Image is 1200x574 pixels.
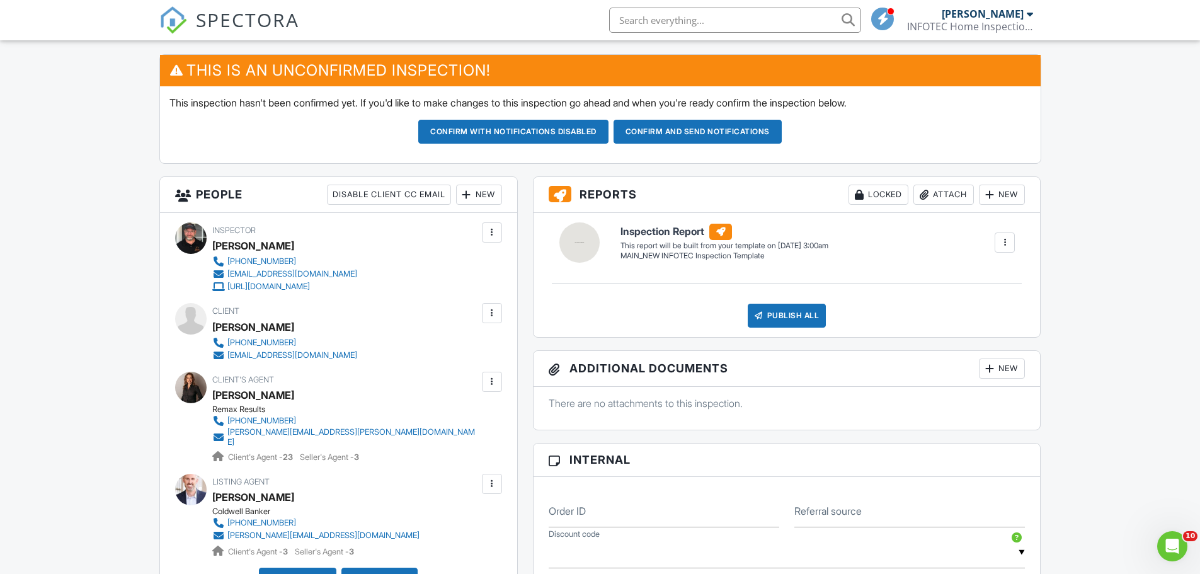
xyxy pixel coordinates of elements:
[942,8,1024,20] div: [PERSON_NAME]
[227,416,296,426] div: [PHONE_NUMBER]
[212,405,489,415] div: Remax Results
[159,17,299,43] a: SPECTORA
[212,255,357,268] a: [PHONE_NUMBER]
[212,488,294,507] a: [PERSON_NAME]
[227,427,479,447] div: [PERSON_NAME][EMAIL_ADDRESS][PERSON_NAME][DOMAIN_NAME]
[620,241,828,251] div: This report will be built from your template on [DATE] 3:00am
[456,185,502,205] div: New
[1157,531,1187,561] iframe: Intercom live chat
[212,507,430,517] div: Coldwell Banker
[1183,531,1197,541] span: 10
[159,6,187,34] img: The Best Home Inspection Software - Spectora
[212,349,357,362] a: [EMAIL_ADDRESS][DOMAIN_NAME]
[549,529,600,540] label: Discount code
[169,96,1031,110] p: This inspection hasn't been confirmed yet. If you'd like to make changes to this inspection go ah...
[212,306,239,316] span: Client
[979,359,1025,379] div: New
[212,375,274,384] span: Client's Agent
[620,224,828,240] h6: Inspection Report
[196,6,299,33] span: SPECTORA
[794,504,862,518] label: Referral source
[349,547,354,556] strong: 3
[227,282,310,292] div: [URL][DOMAIN_NAME]
[534,177,1041,213] h3: Reports
[212,318,294,336] div: [PERSON_NAME]
[212,529,420,542] a: [PERSON_NAME][EMAIL_ADDRESS][DOMAIN_NAME]
[160,177,517,213] h3: People
[212,280,357,293] a: [URL][DOMAIN_NAME]
[228,452,295,462] span: Client's Agent -
[228,547,290,556] span: Client's Agent -
[212,427,479,447] a: [PERSON_NAME][EMAIL_ADDRESS][PERSON_NAME][DOMAIN_NAME]
[212,415,479,427] a: [PHONE_NUMBER]
[549,504,586,518] label: Order ID
[534,351,1041,387] h3: Additional Documents
[212,268,357,280] a: [EMAIL_ADDRESS][DOMAIN_NAME]
[979,185,1025,205] div: New
[913,185,974,205] div: Attach
[300,452,359,462] span: Seller's Agent -
[227,269,357,279] div: [EMAIL_ADDRESS][DOMAIN_NAME]
[227,256,296,267] div: [PHONE_NUMBER]
[212,477,270,486] span: Listing Agent
[212,517,420,529] a: [PHONE_NUMBER]
[212,386,294,405] a: [PERSON_NAME]
[212,336,357,349] a: [PHONE_NUMBER]
[227,518,296,528] div: [PHONE_NUMBER]
[160,55,1041,86] h3: This is an Unconfirmed Inspection!
[354,452,359,462] strong: 3
[227,338,296,348] div: [PHONE_NUMBER]
[849,185,908,205] div: Locked
[609,8,861,33] input: Search everything...
[227,350,357,360] div: [EMAIL_ADDRESS][DOMAIN_NAME]
[748,304,826,328] div: Publish All
[212,226,256,235] span: Inspector
[907,20,1033,33] div: INFOTEC Home Inspection, LLC
[283,547,288,556] strong: 3
[295,547,354,556] span: Seller's Agent -
[620,251,828,261] div: MAIN_NEW INFOTEC Inspection Template
[549,396,1026,410] p: There are no attachments to this inspection.
[327,185,451,205] div: Disable Client CC Email
[614,120,782,144] button: Confirm and send notifications
[283,452,293,462] strong: 23
[418,120,609,144] button: Confirm with notifications disabled
[534,444,1041,476] h3: Internal
[212,236,294,255] div: [PERSON_NAME]
[227,531,420,541] div: [PERSON_NAME][EMAIL_ADDRESS][DOMAIN_NAME]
